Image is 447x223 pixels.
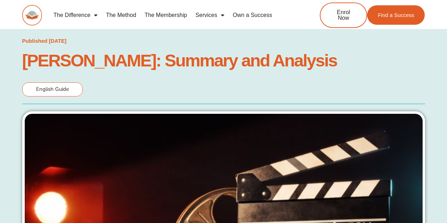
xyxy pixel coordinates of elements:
a: The Difference [49,7,102,23]
a: Published [DATE] [22,36,67,46]
h1: [PERSON_NAME]: Summary and Analysis [22,53,425,68]
span: English Guide [36,86,69,93]
span: Published [22,38,48,44]
a: Services [191,7,228,23]
span: Find a Success [378,12,414,18]
a: Find a Success [367,5,425,25]
a: Enrol Now [320,2,367,28]
a: Own a Success [229,7,276,23]
nav: Menu [49,7,296,23]
a: The Membership [140,7,191,23]
a: The Method [102,7,140,23]
span: Enrol Now [331,10,356,21]
time: [DATE] [49,38,66,44]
